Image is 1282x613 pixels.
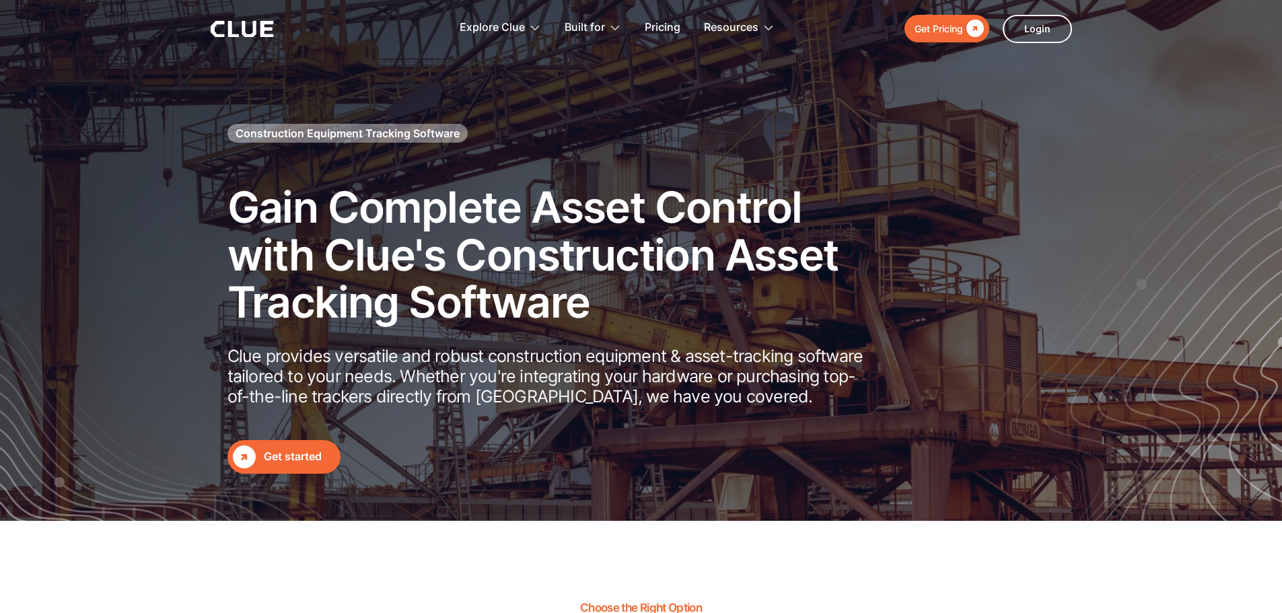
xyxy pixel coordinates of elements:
[985,122,1282,521] img: Construction fleet management software
[1003,15,1072,43] a: Login
[227,346,867,406] p: Clue provides versatile and robust construction equipment & asset-tracking software tailored to y...
[233,445,256,468] div: 
[904,15,989,42] a: Get Pricing
[565,7,605,49] div: Built for
[645,7,680,49] a: Pricing
[264,448,335,465] div: Get started
[460,7,541,49] div: Explore Clue
[565,7,621,49] div: Built for
[963,20,984,37] div: 
[236,126,460,141] h1: Construction Equipment Tracking Software
[704,7,775,49] div: Resources
[704,7,758,49] div: Resources
[227,184,867,326] h2: Gain Complete Asset Control with Clue's Construction Asset Tracking Software
[915,20,963,37] div: Get Pricing
[460,7,525,49] div: Explore Clue
[227,440,341,474] a: Get started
